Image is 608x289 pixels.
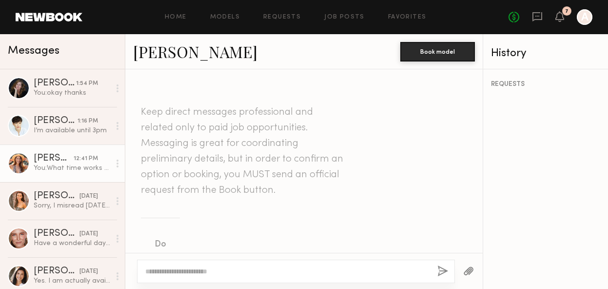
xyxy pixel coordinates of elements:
[263,14,301,21] a: Requests
[34,191,79,201] div: [PERSON_NAME]
[79,267,98,276] div: [DATE]
[324,14,365,21] a: Job Posts
[155,238,279,251] div: Do
[78,117,98,126] div: 1:16 PM
[165,14,187,21] a: Home
[34,164,110,173] div: You: What time works [DATE]?
[400,47,475,55] a: Book model
[34,126,110,135] div: I’m available until 3pm
[491,48,600,59] div: History
[565,9,569,14] div: 7
[34,154,74,164] div: [PERSON_NAME]
[34,276,110,286] div: Yes. I am actually available/ interested. I come from [GEOGRAPHIC_DATA], so my minimum is $500. C...
[210,14,240,21] a: Models
[74,154,98,164] div: 12:41 PM
[141,104,346,198] header: Keep direct messages professional and related only to paid job opportunities. Messaging is great ...
[34,267,79,276] div: [PERSON_NAME]
[133,41,257,62] a: [PERSON_NAME]
[8,45,59,57] span: Messages
[34,201,110,210] div: Sorry, I misread [DATE] for [DATE]. Never mind, I confirmed 😊. Thank you.
[79,229,98,239] div: [DATE]
[34,239,110,248] div: Have a wonderful day! :)
[34,229,79,239] div: [PERSON_NAME]
[388,14,427,21] a: Favorites
[76,79,98,88] div: 1:54 PM
[34,116,78,126] div: [PERSON_NAME]
[34,79,76,88] div: [PERSON_NAME]
[577,9,592,25] a: A
[34,88,110,98] div: You: okay thanks
[400,42,475,62] button: Book model
[79,192,98,201] div: [DATE]
[491,81,600,88] div: REQUESTS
